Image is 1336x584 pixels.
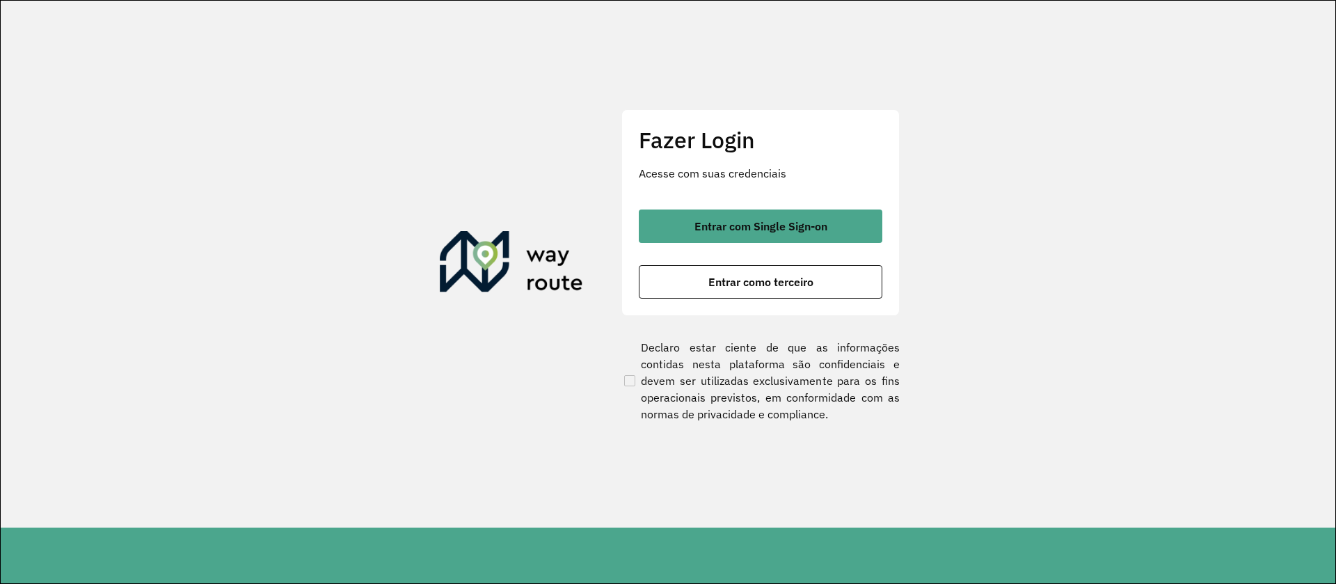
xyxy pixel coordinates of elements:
h2: Fazer Login [639,127,882,153]
button: button [639,265,882,299]
label: Declaro estar ciente de que as informações contidas nesta plataforma são confidenciais e devem se... [621,339,900,423]
span: Entrar com Single Sign-on [694,221,827,232]
p: Acesse com suas credenciais [639,165,882,182]
span: Entrar como terceiro [708,276,813,287]
img: Roteirizador AmbevTech [440,231,583,298]
button: button [639,210,882,243]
